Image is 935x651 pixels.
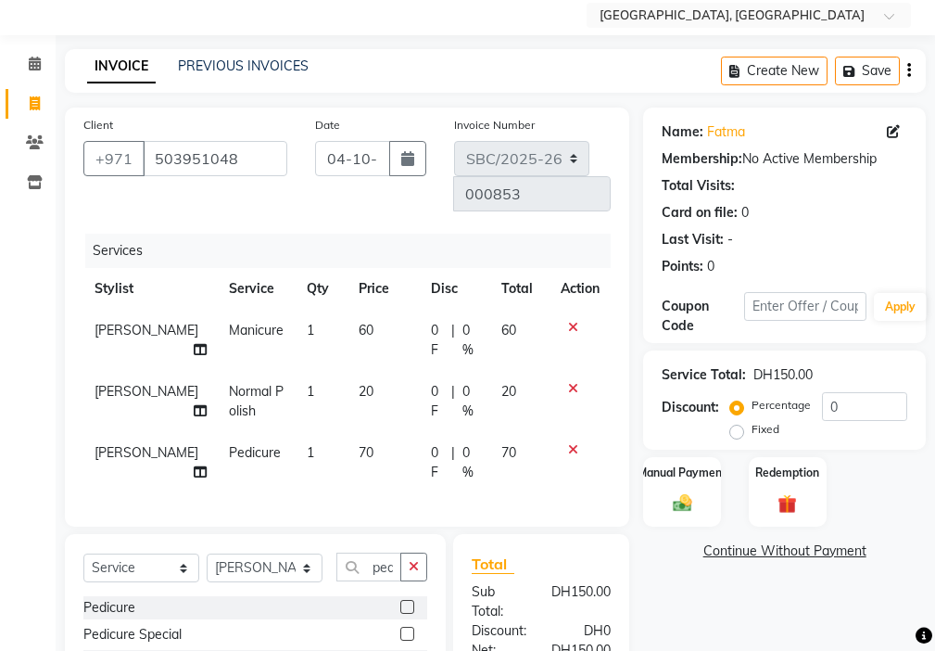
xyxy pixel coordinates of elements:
span: [PERSON_NAME] [95,444,198,461]
input: Enter Offer / Coupon Code [744,292,866,321]
span: 1 [307,322,314,338]
span: 60 [501,322,516,338]
th: Service [218,268,296,310]
div: DH150.00 [753,365,813,385]
th: Qty [296,268,347,310]
th: Stylist [83,268,218,310]
span: Normal Polish [229,383,284,419]
input: Search by Name/Mobile/Email/Code [143,141,287,176]
div: Service Total: [662,365,746,385]
a: INVOICE [87,50,156,83]
div: Points: [662,257,703,276]
button: Save [835,57,900,85]
label: Manual Payment [638,465,727,481]
div: Discount: [458,621,541,641]
div: DH0 [541,621,625,641]
span: 1 [307,444,314,461]
div: 0 [741,203,749,223]
span: | [451,321,455,360]
span: 1 [307,383,314,400]
div: No Active Membership [662,149,907,169]
label: Percentage [752,397,811,414]
input: Search or Scan [336,553,401,581]
span: 70 [359,444,373,461]
th: Total [490,268,550,310]
div: Last Visit: [662,230,724,249]
div: Discount: [662,398,719,417]
div: Card on file: [662,203,738,223]
div: Coupon Code [662,297,743,336]
div: Name: [662,122,703,142]
div: Membership: [662,149,742,169]
a: PREVIOUS INVOICES [178,57,309,74]
div: DH150.00 [537,582,625,621]
img: _gift.svg [772,492,802,516]
span: 0 % [462,443,479,482]
img: _cash.svg [667,492,698,514]
div: 0 [707,257,714,276]
th: Action [550,268,611,310]
label: Fixed [752,421,779,438]
label: Date [315,117,340,134]
a: Continue Without Payment [647,542,922,561]
span: 0 F [431,382,445,421]
span: [PERSON_NAME] [95,322,198,338]
div: - [727,230,733,249]
button: Apply [874,293,927,321]
span: Manicure [229,322,284,338]
div: Services [85,234,625,268]
label: Client [83,117,113,134]
span: 20 [501,383,516,400]
span: [PERSON_NAME] [95,383,198,400]
button: Create New [721,57,828,85]
div: Sub Total: [458,582,537,621]
a: Fatma [707,122,745,142]
span: | [451,443,455,482]
span: 20 [359,383,373,400]
span: 70 [501,444,516,461]
span: 60 [359,322,373,338]
span: 0 F [431,443,445,482]
button: +971 [83,141,145,176]
th: Disc [420,268,490,310]
span: | [451,382,455,421]
span: 0 F [431,321,445,360]
th: Price [347,268,420,310]
span: 0 % [462,382,479,421]
div: Total Visits: [662,176,735,196]
span: 0 % [462,321,479,360]
span: Total [472,555,514,574]
div: Pedicure Special [83,625,182,645]
label: Redemption [755,465,819,481]
div: Pedicure [83,598,135,618]
label: Invoice Number [454,117,535,134]
span: Pedicure [229,444,281,461]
